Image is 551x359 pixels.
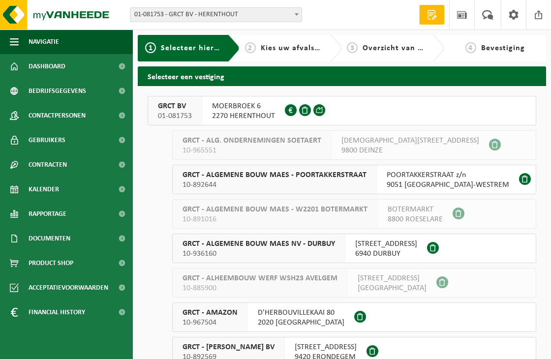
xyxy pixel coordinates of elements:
span: 10-885900 [183,283,337,293]
span: 1 [145,42,156,53]
span: 9800 DEINZE [341,146,479,155]
span: 8800 ROESELARE [388,214,443,224]
span: Bevestiging [481,44,525,52]
span: Overzicht van uw aanvraag [363,44,466,52]
span: GRCT - ALGEMENE BOUW MAES - POORTAKKERSTRAAT [183,170,367,180]
span: 2 [245,42,256,53]
span: GRCT - ALGEMENE BOUW MAES - W2201 BOTERMARKT [183,205,367,214]
span: GRCT - [PERSON_NAME] BV [183,342,275,352]
span: Contactpersonen [29,103,86,128]
span: 6940 DURBUY [355,249,417,259]
span: MOERBROEK 6 [212,101,275,111]
span: Rapportage [29,202,66,226]
span: [STREET_ADDRESS] [295,342,357,352]
button: GRCT - ALGEMENE BOUW MAES - POORTAKKERSTRAAT 10-892644 POORTAKKERSTRAAT z/n9051 [GEOGRAPHIC_DATA]... [172,165,536,194]
span: 2270 HERENTHOUT [212,111,275,121]
button: GRCT BV 01-081753 MOERBROEK 62270 HERENTHOUT [148,96,536,125]
span: Product Shop [29,251,73,275]
span: 2020 [GEOGRAPHIC_DATA] [258,318,344,328]
h2: Selecteer een vestiging [138,66,546,86]
span: 3 [347,42,358,53]
span: GRCT - ALHEEMBOUW WERF WSH23 AVELGEM [183,273,337,283]
span: GRCT - ALGEMENE BOUW MAES NV - DURBUY [183,239,335,249]
span: Bedrijfsgegevens [29,79,86,103]
span: POORTAKKERSTRAAT z/n [387,170,509,180]
span: Selecteer hier een vestiging [161,44,267,52]
span: 10-936160 [183,249,335,259]
span: Kalender [29,177,59,202]
button: GRCT - AMAZON 10-967504 D'HERBOUVILLEKAAI 802020 [GEOGRAPHIC_DATA] [172,302,536,332]
span: 10-891016 [183,214,367,224]
span: 10-965551 [183,146,321,155]
span: [DEMOGRAPHIC_DATA][STREET_ADDRESS] [341,136,479,146]
span: Gebruikers [29,128,65,152]
span: GRCT BV [158,101,192,111]
span: 01-081753 - GRCT BV - HERENTHOUT [130,7,302,22]
span: D'HERBOUVILLEKAAI 80 [258,308,344,318]
span: [STREET_ADDRESS] [358,273,427,283]
span: Navigatie [29,30,59,54]
span: GRCT - ALG. ONDERNEMINGEN SOETAERT [183,136,321,146]
span: 01-081753 - GRCT BV - HERENTHOUT [130,8,302,22]
button: GRCT - ALGEMENE BOUW MAES NV - DURBUY 10-936160 [STREET_ADDRESS]6940 DURBUY [172,234,536,263]
span: Dashboard [29,54,65,79]
span: Acceptatievoorwaarden [29,275,108,300]
span: Financial History [29,300,85,325]
span: BOTERMARKT [388,205,443,214]
span: GRCT - AMAZON [183,308,238,318]
span: Kies uw afvalstoffen en recipiënten [261,44,396,52]
span: Contracten [29,152,67,177]
span: 9051 [GEOGRAPHIC_DATA]-WESTREM [387,180,509,190]
span: [STREET_ADDRESS] [355,239,417,249]
span: [GEOGRAPHIC_DATA] [358,283,427,293]
span: 01-081753 [158,111,192,121]
span: 4 [465,42,476,53]
span: 10-892644 [183,180,367,190]
span: Documenten [29,226,70,251]
span: 10-967504 [183,318,238,328]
